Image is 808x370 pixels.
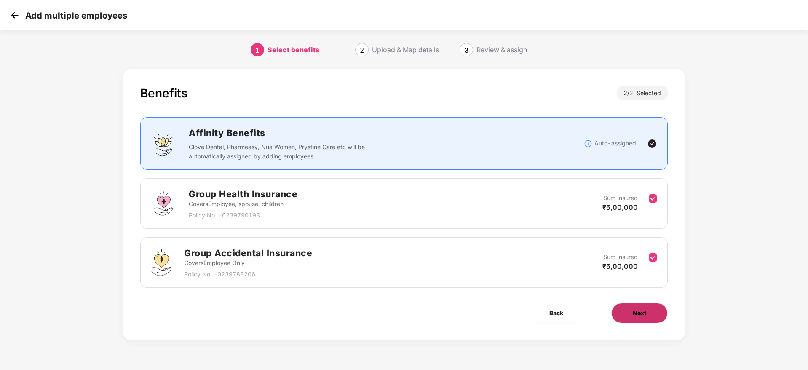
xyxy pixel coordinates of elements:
[189,187,297,201] h2: Group Health Insurance
[549,308,563,318] span: Back
[528,303,584,323] button: Back
[151,131,176,156] img: svg+xml;base64,PHN2ZyBpZD0iQWZmaW5pdHlfQmVuZWZpdHMiIGRhdGEtbmFtZT0iQWZmaW5pdHkgQmVuZWZpdHMiIHhtbG...
[594,139,636,148] p: Auto-assigned
[603,193,638,203] p: Sum Insured
[584,139,592,148] img: svg+xml;base64,PHN2ZyBpZD0iSW5mb18tXzMyeDMyIiBkYXRhLW5hbWU9IkluZm8gLSAzMngzMiIgeG1sbnM9Imh0dHA6Ly...
[184,246,312,260] h2: Group Accidental Insurance
[151,191,176,216] img: svg+xml;base64,PHN2ZyBpZD0iR3JvdXBfSGVhbHRoX0luc3VyYW5jZSIgZGF0YS1uYW1lPSJHcm91cCBIZWFsdGggSW5zdX...
[617,86,668,100] div: 2 / Selected
[372,43,439,56] div: Upload & Map details
[476,43,527,56] div: Review & assign
[8,9,21,21] img: svg+xml;base64,PHN2ZyB4bWxucz0iaHR0cDovL3d3dy53My5vcmcvMjAwMC9zdmciIHdpZHRoPSIzMCIgaGVpZ2h0PSIzMC...
[602,203,638,212] span: ₹5,00,000
[189,211,297,220] p: Policy No. - 0239790198
[464,46,468,54] span: 3
[25,11,127,21] p: Add multiple employees
[151,249,171,276] img: svg+xml;base64,PHN2ZyB4bWxucz0iaHR0cDovL3d3dy53My5vcmcvMjAwMC9zdmciIHdpZHRoPSI0OS4zMjEiIGhlaWdodD...
[360,46,364,54] span: 2
[189,142,370,161] p: Clove Dental, Pharmeasy, Nua Women, Prystine Care etc will be automatically assigned by adding em...
[184,270,312,279] p: Policy No. - 0239788206
[255,46,260,54] span: 1
[647,139,657,149] img: svg+xml;base64,PHN2ZyBpZD0iVGljay0yNHgyNCIgeG1sbnM9Imh0dHA6Ly93d3cudzMub3JnLzIwMDAvc3ZnIiB3aWR0aD...
[189,126,491,140] h2: Affinity Benefits
[602,262,638,271] span: ₹5,00,000
[603,252,638,262] p: Sum Insured
[189,199,297,209] p: Covers Employee, spouse, children
[140,86,187,100] div: Benefits
[268,43,319,56] div: Select benefits
[611,303,668,323] button: Next
[629,89,637,97] span: 2
[633,308,646,318] span: Next
[184,258,312,268] p: Covers Employee Only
